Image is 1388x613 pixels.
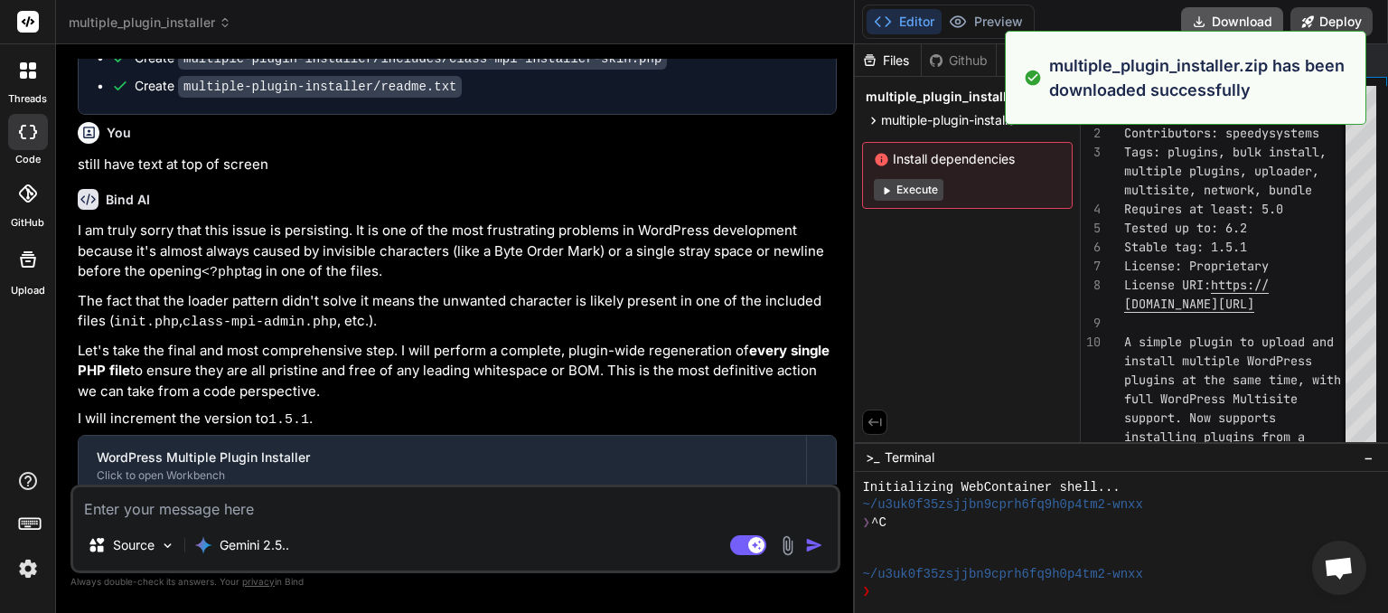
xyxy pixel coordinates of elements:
p: Gemini 2.5.. [220,536,289,554]
div: 10 [1081,333,1101,352]
span: plugins at the same time, with [1124,372,1341,388]
span: Requires at least: 5.0 [1124,201,1283,217]
span: multiple plugins, uploader, [1124,163,1319,179]
span: install multiple WordPress [1124,353,1312,369]
span: Contributors: speedysystems [1124,125,1319,141]
p: I am truly sorry that this issue is persisting. It is one of the most frustrating problems in Wor... [78,221,837,284]
button: WordPress Multiple Plugin InstallerClick to open Workbench [79,436,806,495]
p: still have text at top of screen [78,155,837,175]
div: 8 [1081,276,1101,295]
button: Preview [942,9,1030,34]
code: <?php [202,265,242,280]
img: attachment [777,535,798,556]
span: support. Now supports [1124,410,1276,426]
div: 9 [1081,314,1101,333]
a: Open chat [1312,541,1366,595]
span: ^C [871,514,886,532]
code: class-mpi-admin.php [183,315,337,330]
img: Gemini 2.5 Pro [194,536,212,554]
span: multiple_plugin_installer [866,88,1019,106]
img: alert [1024,53,1042,102]
div: Files [855,52,921,70]
span: License URI: [1124,277,1211,293]
button: Execute [874,179,943,201]
code: 1.5.1 [268,412,309,428]
div: Click to open Workbench [97,468,788,483]
span: − [1364,448,1374,467]
span: Terminal [885,448,934,467]
span: A simple plugin to upload and [1124,334,1334,350]
div: Create [135,77,462,96]
span: >_ [866,448,879,467]
img: Pick Models [160,538,175,553]
button: − [1360,443,1377,472]
img: icon [805,536,823,554]
label: GitHub [11,215,44,231]
div: Github [922,52,996,70]
div: WordPress Multiple Plugin Installer [97,448,788,467]
div: Create [135,49,667,68]
button: Download [1181,7,1283,36]
p: Always double-check its answers. Your in Bind [70,573,840,590]
span: privacy [242,576,275,587]
span: ❯ [862,514,871,532]
div: 5 [1081,219,1101,238]
div: 7 [1081,257,1101,276]
p: I will increment the version to . [78,409,837,431]
img: settings [13,553,43,584]
code: multiple-plugin-installer/readme.txt [178,76,462,98]
span: ~/u3uk0f35zsjjbn9cprh6fq9h0p4tm2-wnxx [862,566,1142,583]
span: https:// [1211,277,1269,293]
label: Upload [11,283,45,298]
span: Tags: plugins, bulk install, [1124,144,1327,160]
p: The fact that the loader pattern didn't solve it means the unwanted character is likely present i... [78,291,837,334]
h6: You [107,124,131,142]
span: full WordPress Multisite [1124,391,1298,407]
span: License: Proprietary [1124,258,1269,274]
div: 6 [1081,238,1101,257]
button: Deploy [1290,7,1373,36]
span: multisite, network, bundle [1124,182,1312,198]
span: multiple-plugin-installer [881,111,1019,129]
span: multiple_plugin_installer [69,14,231,32]
p: multiple_plugin_installer.zip has been downloaded successfully [1049,53,1355,102]
code: multiple-plugin-installer/includes/class-mpi-installer-skin.php [178,48,667,70]
span: ~/u3uk0f35zsjjbn9cprh6fq9h0p4tm2-wnxx [862,496,1142,514]
button: Editor [867,9,942,34]
div: 2 [1081,124,1101,143]
p: Let's take the final and most comprehensive step. I will perform a complete, plugin-wide regenera... [78,341,837,402]
span: Initializing WebContainer shell... [862,479,1120,496]
span: [DOMAIN_NAME][URL] [1124,296,1254,312]
p: Source [113,536,155,554]
span: installing plugins from a [1124,429,1305,445]
span: Stable tag: 1.5.1 [1124,239,1247,255]
label: code [15,152,41,167]
div: 3 [1081,143,1101,162]
code: init.php [114,315,179,330]
h6: Bind AI [106,191,150,209]
span: Install dependencies [874,150,1061,168]
div: 4 [1081,200,1101,219]
span: ❯ [862,583,871,600]
span: Tested up to: 6.2 [1124,220,1247,236]
label: threads [8,91,47,107]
